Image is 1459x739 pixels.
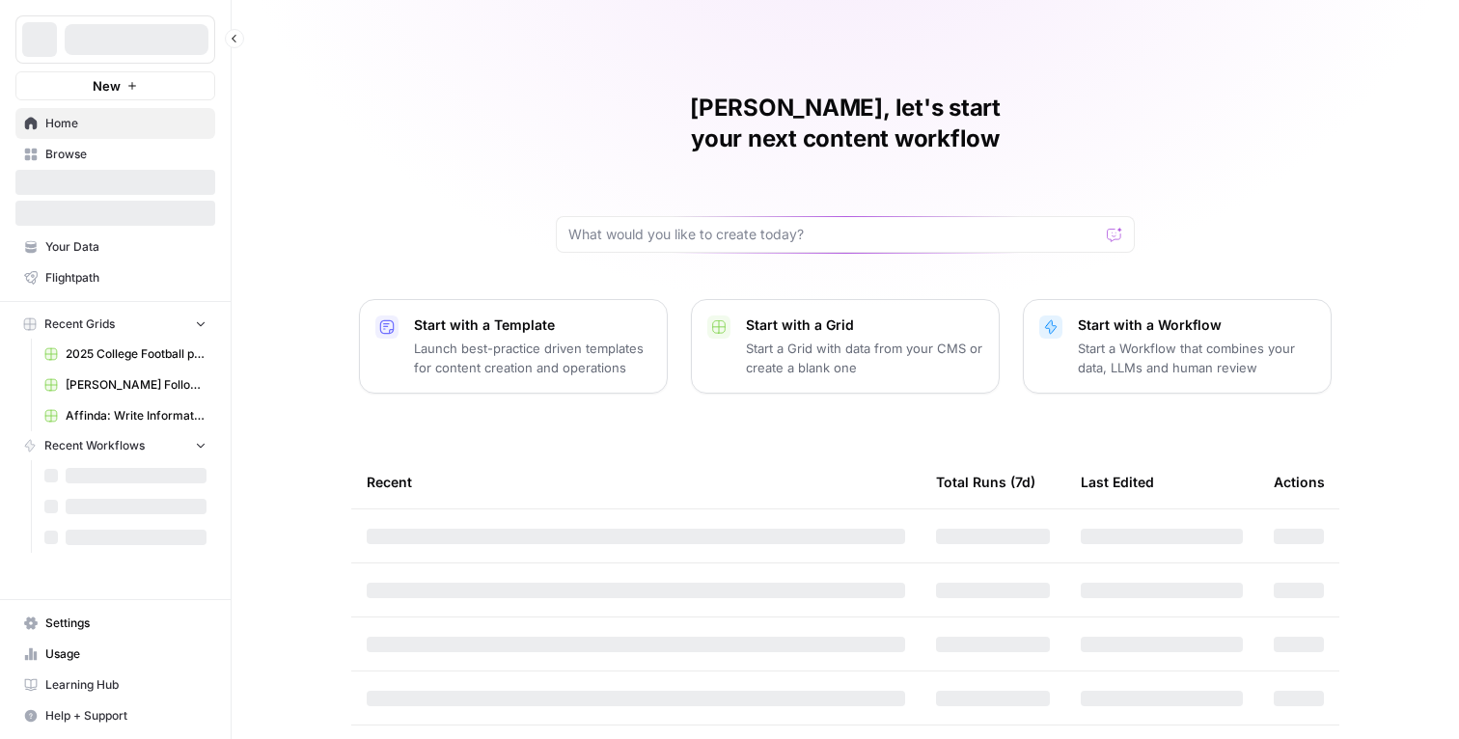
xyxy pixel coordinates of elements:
p: Start a Workflow that combines your data, LLMs and human review [1078,339,1315,377]
p: Start a Grid with data from your CMS or create a blank one [746,339,983,377]
p: Launch best-practice driven templates for content creation and operations [414,339,651,377]
a: Your Data [15,232,215,262]
span: Usage [45,645,206,663]
a: Usage [15,639,215,670]
button: Recent Grids [15,310,215,339]
button: Recent Workflows [15,431,215,460]
span: Browse [45,146,206,163]
div: Last Edited [1081,455,1154,508]
a: Settings [15,608,215,639]
div: Recent [367,455,905,508]
button: Start with a GridStart a Grid with data from your CMS or create a blank one [691,299,1000,394]
span: New [93,76,121,96]
div: Total Runs (7d) [936,455,1035,508]
span: Home [45,115,206,132]
input: What would you like to create today? [568,225,1099,244]
a: 2025 College Football prediction Grid [36,339,215,369]
a: Learning Hub [15,670,215,700]
p: Start with a Grid [746,315,983,335]
a: Home [15,108,215,139]
span: Learning Hub [45,676,206,694]
span: Settings [45,615,206,632]
span: Affinda: Write Informational Article [66,407,206,424]
span: Recent Grids [44,315,115,333]
p: Start with a Template [414,315,651,335]
span: Your Data [45,238,206,256]
span: Flightpath [45,269,206,287]
button: Start with a TemplateLaunch best-practice driven templates for content creation and operations [359,299,668,394]
h1: [PERSON_NAME], let's start your next content workflow [556,93,1135,154]
div: Actions [1274,455,1325,508]
button: Start with a WorkflowStart a Workflow that combines your data, LLMs and human review [1023,299,1332,394]
span: Recent Workflows [44,437,145,454]
span: [PERSON_NAME] Follow Up Grid [66,376,206,394]
a: Browse [15,139,215,170]
a: [PERSON_NAME] Follow Up Grid [36,369,215,400]
span: Help + Support [45,707,206,725]
span: 2025 College Football prediction Grid [66,345,206,363]
p: Start with a Workflow [1078,315,1315,335]
a: Affinda: Write Informational Article [36,400,215,431]
a: Flightpath [15,262,215,293]
button: Help + Support [15,700,215,731]
button: New [15,71,215,100]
